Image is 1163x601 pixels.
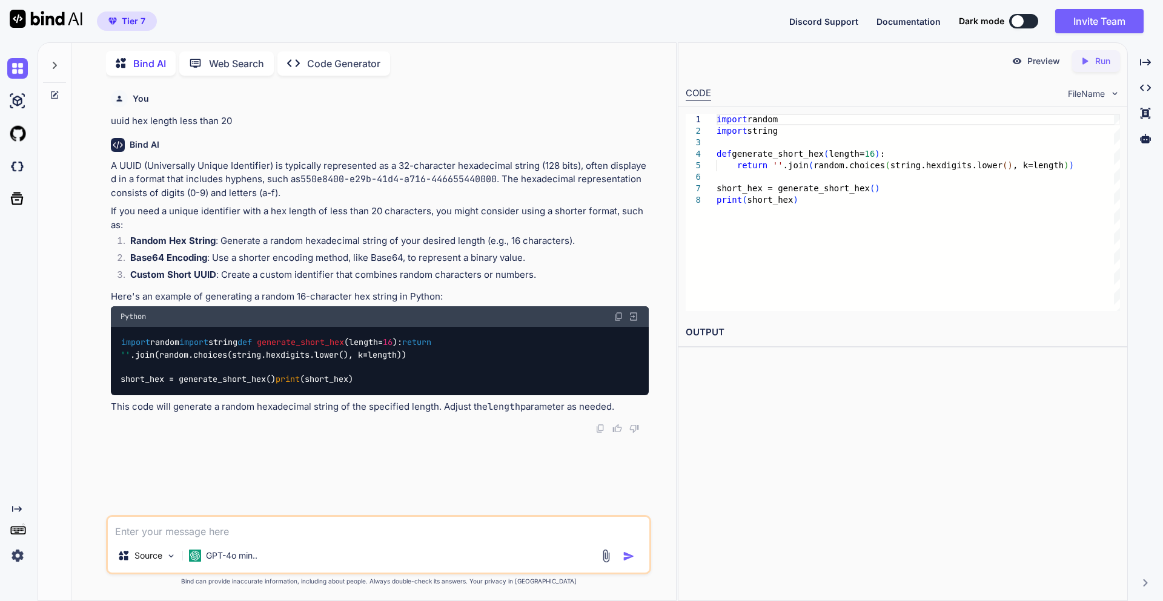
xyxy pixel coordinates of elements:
[789,15,858,28] button: Discord Support
[130,269,216,280] strong: Custom Short UUID
[1007,160,1012,170] span: )
[686,160,701,171] div: 5
[890,160,1002,170] span: string.hexdigits.lower
[628,311,639,322] img: Open in Browser
[717,183,870,193] span: short_hex = generate_short_hex
[686,148,701,160] div: 4
[885,160,890,170] span: (
[717,195,742,205] span: print
[130,252,207,263] strong: Base64 Encoding
[686,183,701,194] div: 7
[1069,160,1073,170] span: )
[678,318,1127,347] h2: OUTPUT
[612,424,622,433] img: like
[783,160,808,170] span: .join
[10,10,82,28] img: Bind AI
[959,15,1004,27] span: Dark mode
[717,149,732,159] span: def
[686,87,711,101] div: CODE
[402,337,431,348] span: return
[121,234,649,251] li: : Generate a random hexadecimal string of your desired length (e.g., 16 characters).
[209,56,264,71] p: Web Search
[829,149,864,159] span: length=
[111,400,649,414] p: This code will generate a random hexadecimal string of the specified length. Adjust the parameter...
[121,312,146,321] span: Python
[875,149,880,159] span: )
[130,139,159,151] h6: Bind AI
[111,114,649,128] p: uuid hex length less than 20
[307,56,380,71] p: Code Generator
[880,149,884,159] span: :
[121,337,150,348] span: import
[121,349,130,360] span: ''
[737,160,767,170] span: return
[1055,9,1144,33] button: Invite Team
[189,550,201,562] img: GPT-4o mini
[7,156,28,177] img: darkCloudIdeIcon
[747,126,778,136] span: string
[133,56,166,71] p: Bind AI
[686,171,701,183] div: 6
[106,577,651,586] p: Bind can provide inaccurate information, including about people. Always double-check its answers....
[206,550,257,562] p: GPT-4o min..
[1012,56,1022,67] img: preview
[614,312,623,321] img: copy
[111,159,649,200] p: A UUID (Universally Unique Identifier) is typically represented as a 32-character hexadecimal str...
[686,194,701,206] div: 8
[111,290,649,304] p: Here's an example of generating a random 16-character hex string in Python:
[349,337,393,348] span: length=
[1002,160,1007,170] span: (
[276,374,300,385] span: print
[824,149,829,159] span: (
[629,424,639,433] img: dislike
[1064,160,1069,170] span: )
[623,550,635,562] img: icon
[864,149,875,159] span: 16
[237,337,252,348] span: def
[732,149,824,159] span: generate_short_hex
[595,424,605,433] img: copy
[97,11,157,31] button: premiumTier 7
[7,58,28,79] img: chat
[1068,88,1105,100] span: FileName
[179,337,208,348] span: import
[686,125,701,137] div: 2
[813,160,885,170] span: random.choices
[130,235,216,246] strong: Random Hex String
[747,114,778,124] span: random
[742,195,747,205] span: (
[772,160,783,170] span: ''
[1095,55,1110,67] p: Run
[875,183,880,193] span: )
[166,551,176,561] img: Pick Models
[133,93,149,105] h6: You
[1027,55,1060,67] p: Preview
[134,550,162,562] p: Source
[7,545,28,566] img: settings
[747,195,793,205] span: short_hex
[686,137,701,148] div: 3
[599,549,613,563] img: attachment
[717,126,747,136] span: import
[1110,88,1120,99] img: chevron down
[383,337,393,348] span: 16
[870,183,875,193] span: (
[808,160,813,170] span: (
[122,15,145,27] span: Tier 7
[121,268,649,285] li: : Create a custom identifier that combines random characters or numbers.
[717,114,747,124] span: import
[7,91,28,111] img: ai-studio
[257,337,344,348] span: generate_short_hex
[121,336,436,386] code: random string ( ): .join(random.choices(string.hexdigits.lower(), k=length)) short_hex = generate...
[793,195,798,205] span: )
[300,173,497,185] code: 550e8400-e29b-41d4-a716-446655440000
[876,16,941,27] span: Documentation
[111,205,649,232] p: If you need a unique identifier with a hex length of less than 20 characters, you might consider ...
[108,18,117,25] img: premium
[7,123,28,144] img: githubLight
[686,114,701,125] div: 1
[121,251,649,268] li: : Use a shorter encoding method, like Base64, to represent a binary value.
[488,401,520,413] code: length
[876,15,941,28] button: Documentation
[789,16,858,27] span: Discord Support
